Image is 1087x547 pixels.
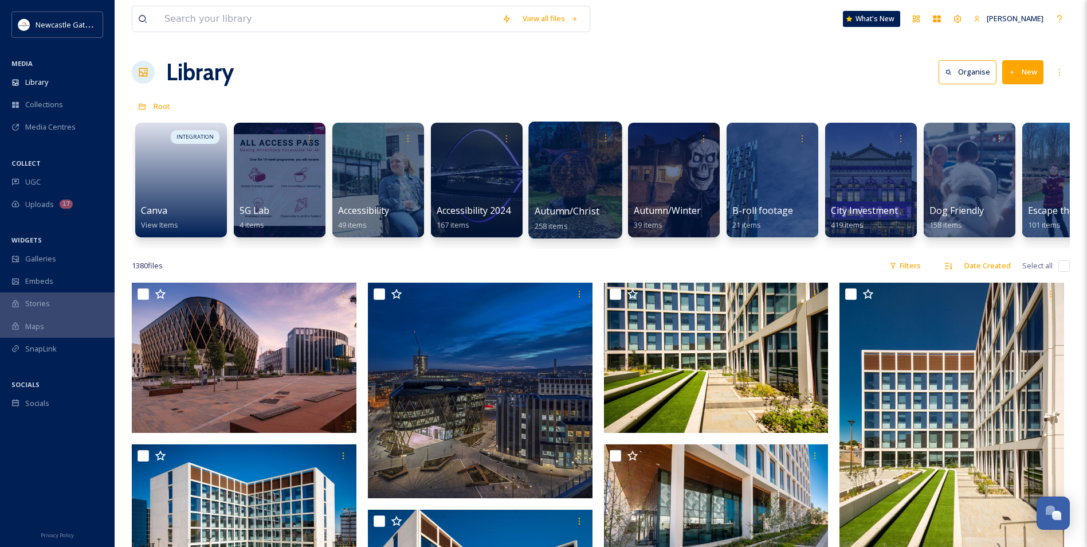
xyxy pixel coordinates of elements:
a: Privacy Policy [41,528,74,541]
a: Autumn/Winter Partner Submissions 202539 items [634,205,816,230]
button: Organise [939,60,996,84]
span: INTEGRATION [176,133,214,141]
span: Embeds [25,276,53,287]
span: 39 items [634,220,662,230]
a: INTEGRATIONCanvaView Items [132,117,230,237]
input: Search your library [159,6,496,32]
span: Select all [1022,260,1053,271]
span: MEDIA [11,59,33,68]
a: What's New [843,11,900,27]
span: 419 items [831,220,864,230]
span: 21 items [732,220,761,230]
a: View all files [517,7,584,30]
span: Maps [25,321,44,332]
a: Accessibility49 items [338,205,389,230]
span: 49 items [338,220,367,230]
span: Collections [25,99,63,110]
span: Uploads [25,199,54,210]
span: WIDGETS [11,236,42,244]
span: Library [25,77,48,88]
span: Newcastle Gateshead Initiative [36,19,141,30]
img: NICD and FDC - Credit Gillespies.jpg [132,283,356,433]
a: B-roll footage21 items [732,205,793,230]
span: SOCIALS [11,380,40,389]
span: Dog Friendly [929,204,984,217]
a: Library [166,55,234,89]
a: Autumn/Christmas Campaign 25258 items [535,206,677,231]
a: Dog Friendly158 items [929,205,984,230]
span: Privacy Policy [41,532,74,539]
span: Autumn/Christmas Campaign 25 [535,205,677,217]
div: 17 [60,200,73,209]
span: UGC [25,177,41,187]
div: Date Created [959,255,1017,277]
a: Root [154,99,170,113]
span: 167 items [437,220,469,230]
img: DqD9wEUd_400x400.jpg [18,19,30,30]
span: Accessibility [338,204,389,217]
span: Canva [141,204,167,217]
a: City Investment Images419 items [831,205,932,230]
span: [PERSON_NAME] [987,13,1043,24]
span: 258 items [535,220,568,230]
span: Galleries [25,253,56,264]
a: [PERSON_NAME] [968,7,1049,30]
button: Open Chat [1037,497,1070,530]
span: City Investment Images [831,204,932,217]
img: KIER-BIO-3971.jpg [604,283,829,433]
span: View Items [141,220,178,230]
span: 158 items [929,220,962,230]
img: Helix 090120200 - Credit Graeme Peacock.jpg [368,283,592,498]
button: New [1002,60,1043,84]
span: 4 items [240,220,264,230]
span: Accessibility 2024 [437,204,511,217]
a: Accessibility 2024167 items [437,205,511,230]
span: B-roll footage [732,204,793,217]
span: COLLECT [11,159,41,167]
span: Autumn/Winter Partner Submissions 2025 [634,204,816,217]
span: SnapLink [25,343,57,354]
span: Media Centres [25,122,76,132]
span: Stories [25,298,50,309]
div: Filters [884,255,927,277]
span: Root [154,101,170,111]
span: 1380 file s [132,260,163,271]
a: 5G Lab4 items [240,205,269,230]
span: 5G Lab [240,204,269,217]
span: 101 items [1028,220,1061,230]
span: Socials [25,398,49,409]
